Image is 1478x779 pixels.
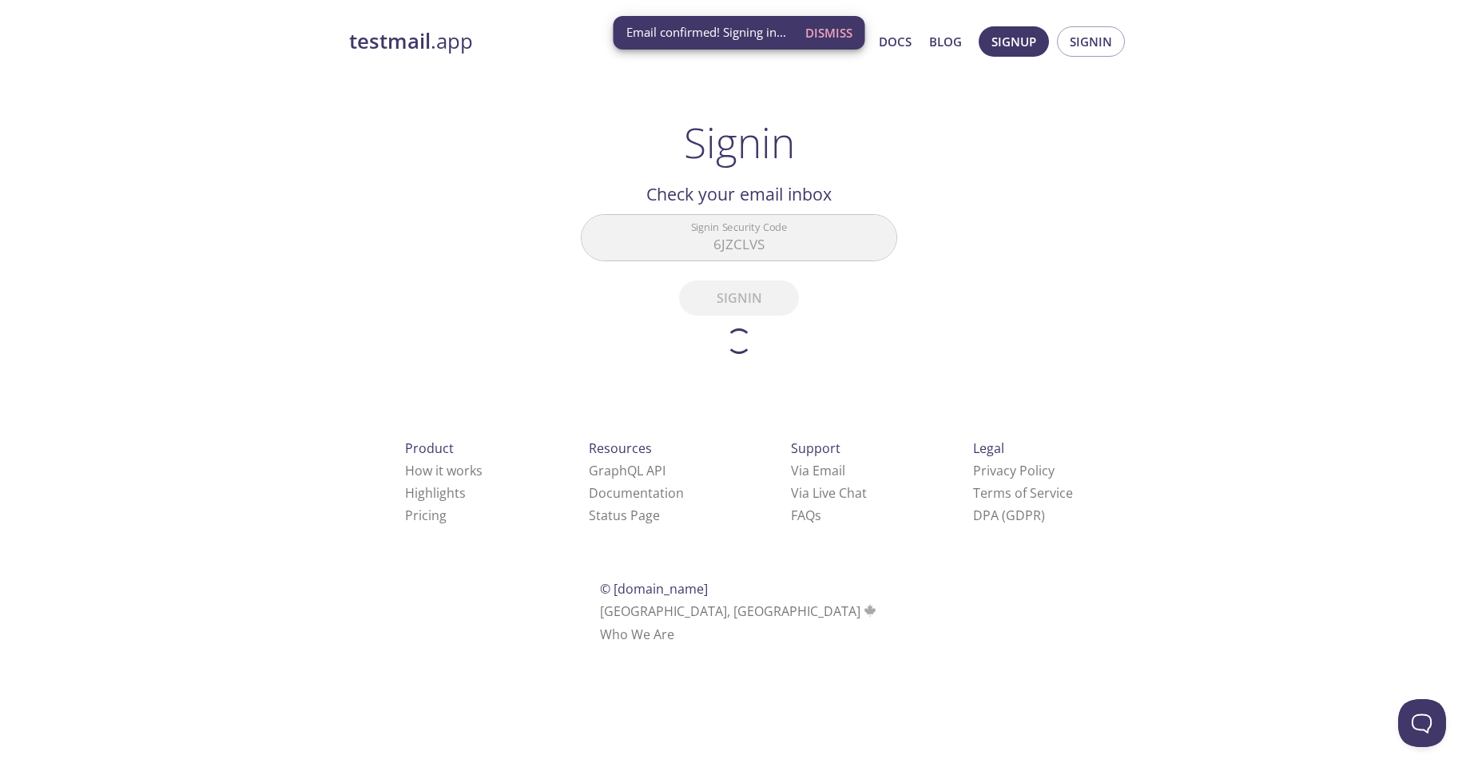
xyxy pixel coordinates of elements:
span: Signin [1070,31,1112,52]
a: Privacy Policy [973,462,1055,479]
a: How it works [405,462,483,479]
a: testmail.app [349,28,725,55]
a: Terms of Service [973,484,1073,502]
strong: testmail [349,27,431,55]
span: Email confirmed! Signing in... [626,24,786,41]
span: Product [405,439,454,457]
a: Via Email [791,462,845,479]
button: Signup [979,26,1049,57]
span: s [815,507,821,524]
span: [GEOGRAPHIC_DATA], [GEOGRAPHIC_DATA] [600,602,879,620]
span: © [DOMAIN_NAME] [600,580,708,598]
a: Who We Are [600,626,674,643]
a: GraphQL API [589,462,665,479]
a: Status Page [589,507,660,524]
a: Highlights [405,484,466,502]
a: FAQ [791,507,821,524]
h1: Signin [684,118,795,166]
span: Legal [973,439,1004,457]
span: Dismiss [805,22,852,43]
a: Documentation [589,484,684,502]
a: DPA (GDPR) [973,507,1045,524]
iframe: Help Scout Beacon - Open [1398,699,1446,747]
a: Docs [879,31,912,52]
button: Dismiss [799,18,859,48]
span: Resources [589,439,652,457]
h2: Check your email inbox [581,181,897,208]
a: Blog [929,31,962,52]
span: Signup [991,31,1036,52]
a: Pricing [405,507,447,524]
span: Support [791,439,840,457]
button: Signin [1057,26,1125,57]
a: Via Live Chat [791,484,867,502]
